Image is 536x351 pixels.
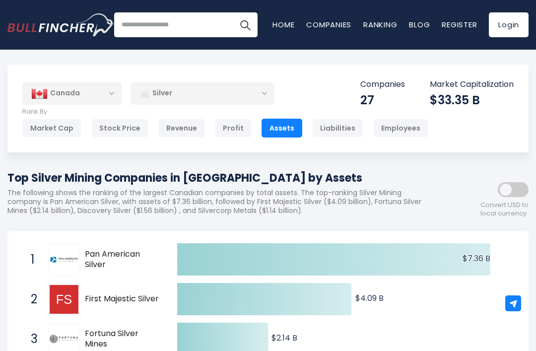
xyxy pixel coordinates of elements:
div: Market Cap [22,119,81,138]
div: Profit [215,119,252,138]
span: 2 [26,291,36,308]
span: First Majestic Silver [85,294,160,304]
p: Rank By [22,108,428,116]
a: Blog [409,19,430,30]
a: Ranking [363,19,397,30]
div: Stock Price [91,119,148,138]
span: 1 [26,251,36,268]
a: Register [442,19,477,30]
img: Bullfincher logo [7,13,115,36]
h1: Top Silver Mining Companies in [GEOGRAPHIC_DATA] by Assets [7,170,439,186]
div: Assets [262,119,302,138]
span: 3 [26,331,36,348]
div: Liabilities [312,119,363,138]
a: Go to homepage [7,13,114,36]
a: Login [489,12,529,37]
text: $4.09 B [355,292,384,304]
img: Pan American Silver [50,245,78,274]
img: First Majestic Silver [50,285,78,314]
div: $33.35 B [430,92,514,108]
span: Pan American Silver [85,249,160,270]
div: Revenue [158,119,205,138]
p: The following shows the ranking of the largest Canadian companies by total assets. The top-rankin... [7,188,439,215]
a: Home [272,19,294,30]
div: 27 [360,92,405,108]
img: Fortuna Silver Mines [50,335,78,343]
span: Fortuna Silver Mines [85,329,160,350]
div: Silver [131,82,274,105]
a: Companies [306,19,351,30]
span: Convert USD to local currency [480,201,529,218]
div: Canada [22,82,122,104]
p: Companies [360,79,405,90]
text: $2.14 B [271,332,297,344]
p: Market Capitalization [430,79,514,90]
button: Search [233,12,258,37]
div: Employees [373,119,428,138]
text: $7.36 B [463,253,490,264]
